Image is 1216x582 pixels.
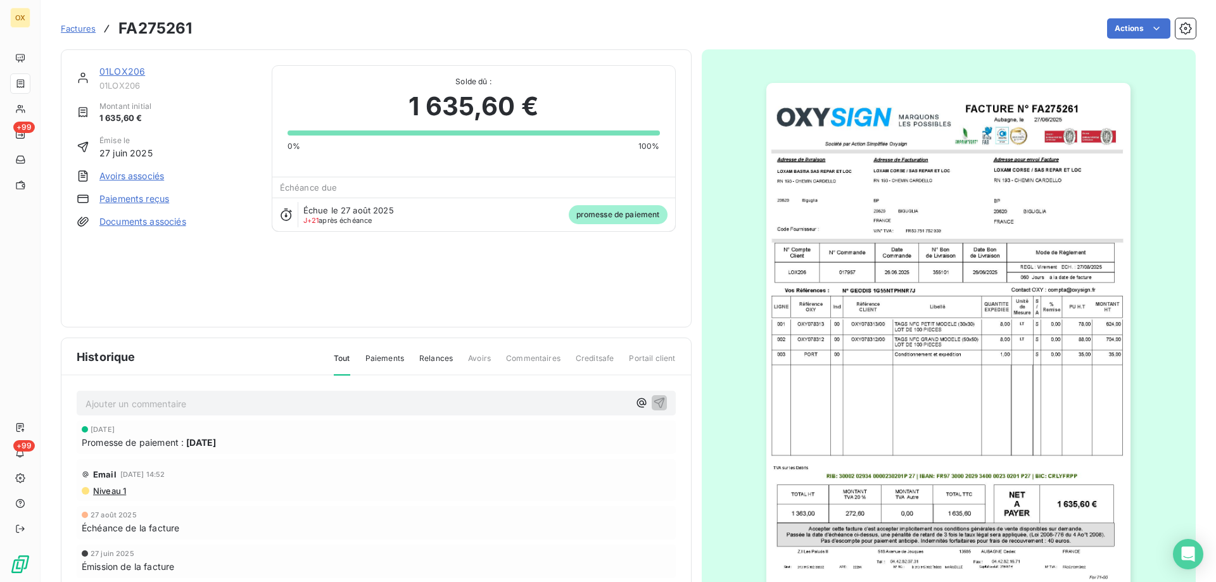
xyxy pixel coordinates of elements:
[288,76,660,87] span: Solde dû :
[99,215,186,228] a: Documents associés
[61,23,96,34] span: Factures
[10,8,30,28] div: OX
[82,521,179,535] span: Échéance de la facture
[99,112,151,125] span: 1 635,60 €
[506,353,560,374] span: Commentaires
[1107,18,1170,39] button: Actions
[99,80,256,91] span: 01LOX206
[91,426,115,433] span: [DATE]
[303,205,394,215] span: Échue le 27 août 2025
[365,353,404,374] span: Paiements
[82,560,174,573] span: Émission de la facture
[99,101,151,112] span: Montant initial
[99,146,153,160] span: 27 juin 2025
[118,17,192,40] h3: FA275261
[82,436,184,449] span: Promesse de paiement :
[303,217,372,224] span: après échéance
[334,353,350,376] span: Tout
[92,486,126,496] span: Niveau 1
[280,182,338,193] span: Échéance due
[99,170,164,182] a: Avoirs associés
[569,205,668,224] span: promesse de paiement
[419,353,453,374] span: Relances
[13,440,35,452] span: +99
[288,141,300,152] span: 0%
[99,135,153,146] span: Émise le
[13,122,35,133] span: +99
[408,87,538,125] span: 1 635,60 €
[629,353,675,374] span: Portail client
[61,22,96,35] a: Factures
[93,469,117,479] span: Email
[576,353,614,374] span: Creditsafe
[186,436,216,449] span: [DATE]
[91,511,137,519] span: 27 août 2025
[77,348,136,365] span: Historique
[10,554,30,574] img: Logo LeanPay
[468,353,491,374] span: Avoirs
[1173,539,1203,569] div: Open Intercom Messenger
[99,66,145,77] a: 01LOX206
[303,216,319,225] span: J+21
[638,141,660,152] span: 100%
[99,193,169,205] a: Paiements reçus
[120,471,165,478] span: [DATE] 14:52
[91,550,134,557] span: 27 juin 2025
